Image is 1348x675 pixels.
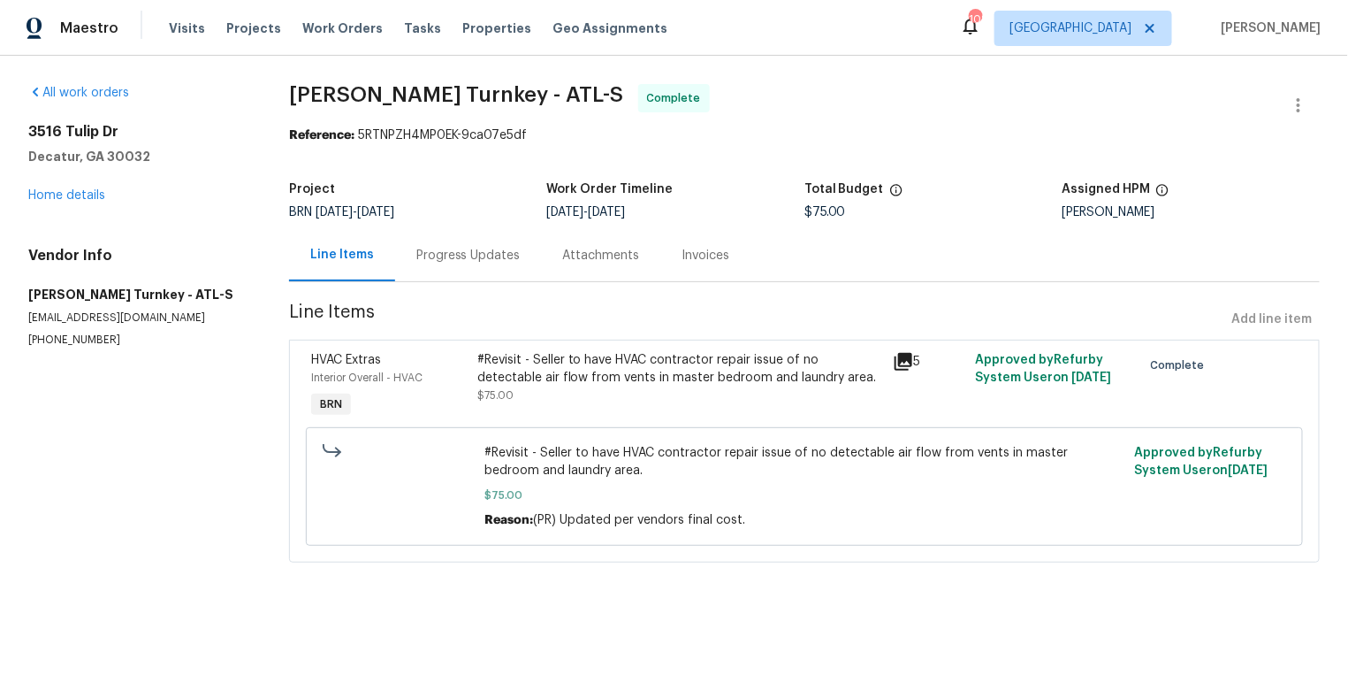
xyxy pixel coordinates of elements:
[60,19,118,37] span: Maestro
[1062,206,1320,219] div: [PERSON_NAME]
[1151,357,1212,374] span: Complete
[28,333,247,348] p: [PHONE_NUMBER]
[477,351,882,387] div: #Revisit - Seller to have HVAC contractor repair issue of no detectable air flow from vents in ma...
[1228,464,1268,477] span: [DATE]
[28,87,129,99] a: All work orders
[484,444,1123,479] span: #Revisit - Seller to have HVAC contractor repair issue of no detectable air flow from vents in ma...
[682,247,730,265] div: Invoices
[28,286,247,303] h5: [PERSON_NAME] Turnkey - ATL-S
[588,206,625,219] span: [DATE]
[462,19,531,37] span: Properties
[357,206,394,219] span: [DATE]
[289,127,1320,144] div: 5RTNPZH4MP0EK-9ca07e5df
[1062,183,1150,196] h5: Assigned HPM
[893,351,965,372] div: 5
[552,19,667,37] span: Geo Assignments
[311,354,381,366] span: HVAC Extras
[289,84,624,105] span: [PERSON_NAME] Turnkey - ATL-S
[404,22,441,35] span: Tasks
[889,183,903,206] span: The total cost of line items that have been proposed by Opendoor. This sum includes line items th...
[316,206,394,219] span: -
[289,206,394,219] span: BRN
[563,247,640,265] div: Attachments
[647,89,708,107] span: Complete
[28,189,105,202] a: Home details
[1134,447,1268,477] span: Approved by Refurby System User on
[310,246,374,264] div: Line Items
[28,148,247,165] h5: Decatur, GA 30032
[28,311,247,326] p: [EMAIL_ADDRESS][DOMAIN_NAME]
[1009,19,1131,37] span: [GEOGRAPHIC_DATA]
[969,11,981,28] div: 108
[804,206,846,219] span: $75.00
[289,303,1225,336] span: Line Items
[316,206,353,219] span: [DATE]
[313,395,349,413] span: BRN
[546,206,583,219] span: [DATE]
[28,123,247,141] h2: 3516 Tulip Dr
[28,247,247,265] h4: Vendor Info
[546,183,673,196] h5: Work Order Timeline
[311,372,423,383] span: Interior Overall - HVAC
[546,206,625,219] span: -
[484,514,533,526] span: Reason:
[289,183,335,196] h5: Project
[1215,19,1321,37] span: [PERSON_NAME]
[1155,183,1169,206] span: The hpm assigned to this work order.
[804,183,884,196] h5: Total Budget
[302,19,383,37] span: Work Orders
[533,514,745,526] span: (PR) Updated per vendors final cost.
[976,354,1112,384] span: Approved by Refurby System User on
[416,247,521,265] div: Progress Updates
[289,129,354,142] b: Reference:
[169,19,205,37] span: Visits
[1072,372,1112,384] span: [DATE]
[226,19,281,37] span: Projects
[477,390,514,401] span: $75.00
[484,487,1123,504] span: $75.00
